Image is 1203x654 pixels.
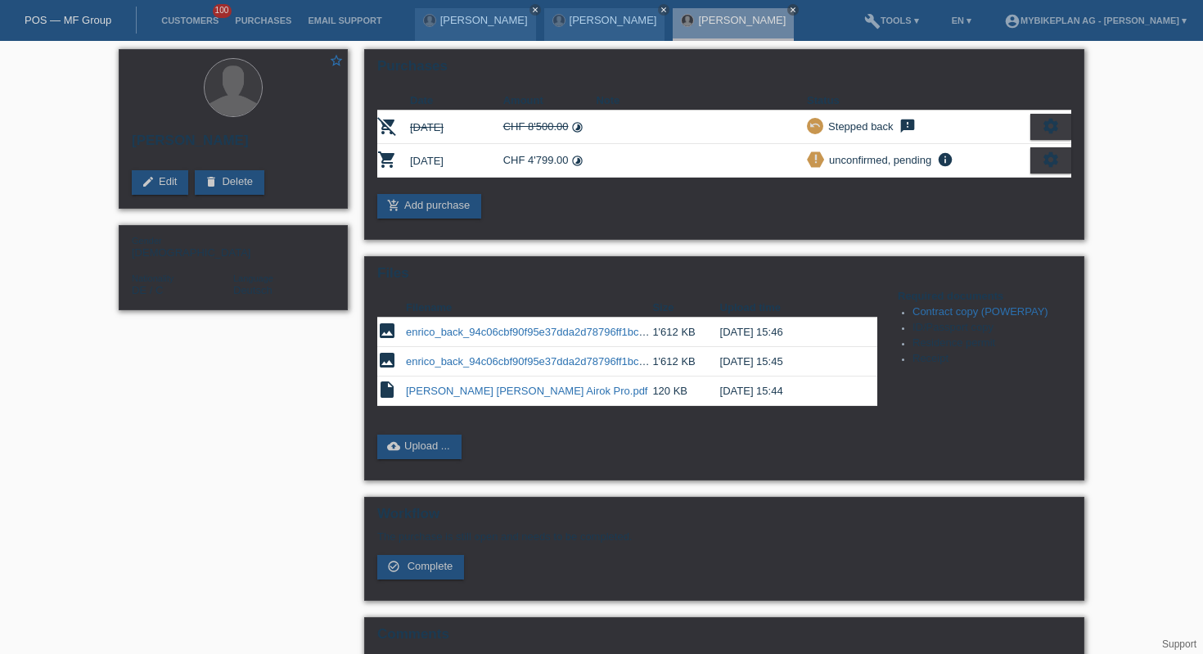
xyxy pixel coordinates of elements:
i: check_circle_outline [387,560,400,573]
td: [DATE] [410,144,503,178]
td: [DATE] 15:46 [720,318,854,347]
span: 100 [213,4,232,18]
td: [DATE] 15:44 [720,377,854,406]
i: close [660,6,668,14]
i: Instalments (48 instalments) [571,121,583,133]
a: [PERSON_NAME] [440,14,528,26]
th: Size [652,298,719,318]
i: settings [1042,151,1060,169]
span: Complete [408,560,453,572]
h2: [PERSON_NAME] [132,133,335,157]
i: cloud_upload [387,440,400,453]
a: close [787,4,799,16]
a: [PERSON_NAME] [570,14,657,26]
h2: Purchases [377,58,1071,83]
i: add_shopping_cart [387,199,400,212]
span: Gender [132,236,162,246]
th: Date [410,91,503,111]
div: unconfirmed, pending [824,151,931,169]
h2: Files [377,265,1071,290]
i: star_border [329,53,344,68]
i: image [377,321,397,341]
h2: Workflow [377,506,1071,530]
a: enrico_back_94c06cbf90f95e37dda2d78796ff1bcb.jpeg [406,355,668,368]
i: build [864,13,881,29]
h2: Comments [377,626,1071,651]
a: Purchases [227,16,300,25]
i: close [789,6,797,14]
i: settings [1042,117,1060,135]
a: close [529,4,541,16]
li: Residence permit [912,336,1071,352]
td: 1'612 KB [652,318,719,347]
i: close [531,6,539,14]
h4: Required documents [898,290,1071,302]
a: Support [1162,638,1196,650]
i: POSP00028133 [377,116,397,136]
a: cloud_uploadUpload ... [377,435,462,459]
i: feedback [898,118,917,134]
i: info [935,151,955,168]
span: Deutsch [233,284,273,296]
a: Contract copy (POWERPAY) [912,305,1048,318]
th: Upload time [720,298,854,318]
td: 1'612 KB [652,347,719,377]
i: edit [142,175,155,188]
a: deleteDelete [195,170,264,195]
td: CHF 4'799.00 [503,144,597,178]
td: 120 KB [652,377,719,406]
a: editEdit [132,170,188,195]
a: close [658,4,669,16]
span: Nationality [132,273,173,283]
i: insert_drive_file [377,380,397,399]
a: add_shopping_cartAdd purchase [377,194,481,219]
li: Receipt [912,352,1071,368]
a: Customers [153,16,227,25]
td: [DATE] [410,111,503,144]
i: priority_high [810,153,822,165]
a: star_border [329,53,344,70]
i: delete [205,175,218,188]
div: Stepped back [823,118,894,135]
td: [DATE] 15:45 [720,347,854,377]
i: undo [809,120,821,131]
a: [PERSON_NAME] [PERSON_NAME] Airok Pro.pdf [406,385,647,397]
i: account_circle [1004,13,1021,29]
p: The purchase is still open and needs to be completed. [377,530,1071,543]
th: Note [596,91,807,111]
a: POS — MF Group [25,14,111,26]
a: check_circle_outline Complete [377,555,464,580]
div: [DEMOGRAPHIC_DATA] [132,234,233,259]
span: Germany / C / 04.02.2019 [132,284,163,296]
a: [PERSON_NAME] [698,14,786,26]
th: Amount [503,91,597,111]
a: account_circleMybikeplan AG - [PERSON_NAME] ▾ [996,16,1195,25]
a: EN ▾ [944,16,980,25]
span: Language [233,273,273,283]
td: CHF 8'500.00 [503,111,597,144]
a: enrico_back_94c06cbf90f95e37dda2d78796ff1bcb.jpeg [406,326,668,338]
a: buildTools ▾ [856,16,927,25]
i: POSP00028563 [377,150,397,169]
th: Filename [406,298,652,318]
i: Instalments (48 instalments) [571,155,583,167]
th: Status [807,91,1030,111]
li: ID/Passport copy [912,321,1071,336]
i: image [377,350,397,370]
a: Email Support [300,16,390,25]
